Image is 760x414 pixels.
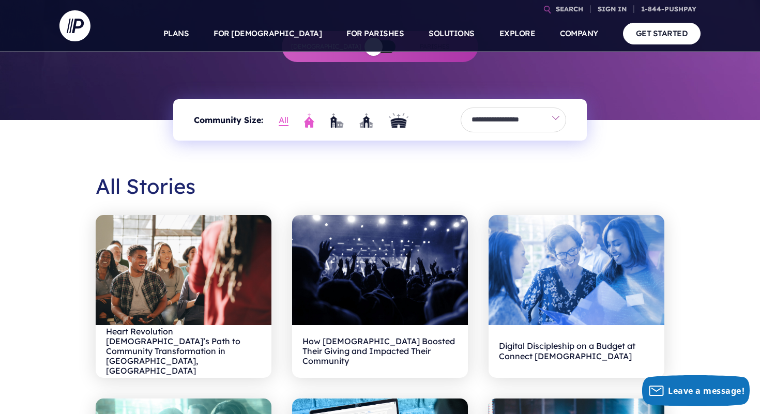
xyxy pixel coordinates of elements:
a: FOR [DEMOGRAPHIC_DATA] [214,16,322,52]
img: Mega [389,113,408,128]
h2: Digital Discipleship on a Budget at Connect [DEMOGRAPHIC_DATA] [499,335,654,367]
img: Medium [330,113,344,128]
img: Large [359,113,373,128]
a: Large [359,112,373,128]
a: Digital Discipleship on a Budget at Connect [DEMOGRAPHIC_DATA] [489,215,664,378]
a: Extra Large [389,112,408,128]
a: SOLUTIONS [429,16,475,52]
a: How [DEMOGRAPHIC_DATA] Boosted Their Giving and Impacted Their Community [292,215,468,378]
a: COMPANY [560,16,598,52]
a: GET STARTED [623,23,701,44]
a: Show All [279,113,288,128]
a: Medium [330,112,344,128]
span: Community Size: [194,113,263,128]
a: FOR PARISHES [346,16,404,52]
a: Heart Revolution [DEMOGRAPHIC_DATA]’s Path to Community Transformation in [GEOGRAPHIC_DATA], [GEO... [96,215,271,378]
span: Leave a message! [668,385,744,396]
h2: Heart Revolution [DEMOGRAPHIC_DATA]’s Path to Community Transformation in [GEOGRAPHIC_DATA], [GEO... [106,335,261,367]
a: Small [304,112,314,128]
a: EXPLORE [499,16,536,52]
a: PLANS [163,16,189,52]
h2: All Stories [96,165,664,207]
img: Small [304,113,314,128]
button: Leave a message! [642,375,750,406]
h2: How [DEMOGRAPHIC_DATA] Boosted Their Giving and Impacted Their Community [302,335,458,367]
